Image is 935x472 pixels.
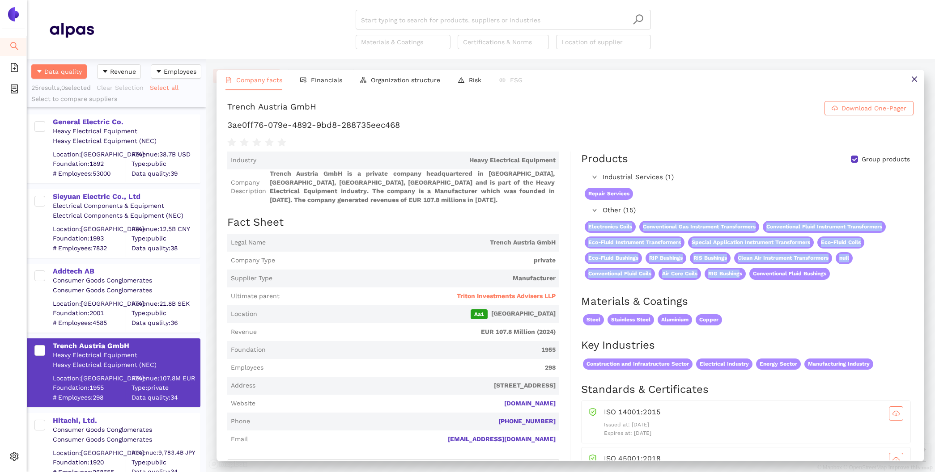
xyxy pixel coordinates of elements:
[31,95,201,104] div: Select to compare suppliers
[804,358,873,370] span: Manufacturing Industry
[457,292,556,301] span: Triton Investments Advisers LLP
[252,138,261,147] span: star
[231,292,280,301] span: Ultimate parent
[581,152,628,167] div: Products
[132,160,200,169] span: Type: public
[817,236,864,249] span: Eco-Fluid Coils
[10,81,19,99] span: container
[227,119,914,131] h1: 3ae0ff76-079e-4892-9bd8-288735eec468
[53,286,200,295] div: Consumer Goods Conglomerates
[749,268,830,280] span: Conventional Fluid Bushings
[696,314,722,325] span: Copper
[53,341,200,351] div: Trench Austria GmbH
[585,268,655,280] span: Conventional Fluid Coils
[53,318,126,327] span: # Employees: 4585
[646,252,686,264] span: RIP Bushings
[581,338,914,353] h2: Key Industries
[53,169,126,178] span: # Employees: 53000
[156,68,162,76] span: caret-down
[150,83,178,93] span: Select all
[132,150,200,159] div: Revenue: 38.7B USD
[705,268,746,280] span: RIG Bushings
[240,138,249,147] span: star
[763,221,886,233] span: Conventional Fluid Instrument Transformers
[583,358,693,370] span: Construction and Infrastructure Sector
[261,309,556,319] span: [GEOGRAPHIC_DATA]
[96,80,149,95] button: Clear Selection
[231,417,250,426] span: Phone
[836,252,853,264] span: null
[231,435,248,444] span: Email
[53,276,200,285] div: Consumer Goods Conglomerates
[604,421,903,429] p: Issued at: [DATE]
[36,68,42,76] span: caret-down
[589,406,597,416] span: safety-certificate
[53,416,200,426] div: Hitachi, Ltd.
[696,358,752,370] span: Electrical Industry
[236,76,282,84] span: Company facts
[659,268,701,280] span: Air Core Coils
[279,256,556,265] span: private
[277,138,286,147] span: star
[231,346,266,354] span: Foundation
[581,170,913,185] div: Industrial Services (1)
[132,299,200,308] div: Revenue: 21.8B SEK
[149,80,184,95] button: Select all
[53,224,126,233] div: Location: [GEOGRAPHIC_DATA]
[889,453,903,467] button: cloud-download
[858,155,914,164] span: Group products
[231,256,275,265] span: Company Type
[53,458,126,467] span: Foundation: 1920
[499,77,506,83] span: eye
[53,244,126,253] span: # Employees: 7832
[227,101,316,115] div: Trench Austria GmbH
[911,76,918,83] span: close
[889,456,903,464] span: cloud-download
[841,103,906,113] span: Download One-Pager
[225,77,232,83] span: file-text
[589,453,597,463] span: safety-certificate
[265,138,274,147] span: star
[164,67,196,76] span: Employees
[132,224,200,233] div: Revenue: 12.5B CNY
[639,221,759,233] span: Conventional Gas Instrument Transformers
[585,236,684,249] span: Eco-Fluid Instrument Transformers
[592,174,597,180] span: right
[44,67,82,76] span: Data quality
[270,169,556,204] span: Trench Austria GmbH is a private company headquartered in [GEOGRAPHIC_DATA], [GEOGRAPHIC_DATA], [...
[53,361,200,370] div: Heavy Electrical Equipment (NEC)
[53,266,200,276] div: Addtech AB
[231,238,266,247] span: Legal Name
[231,381,255,390] span: Address
[581,382,914,397] h2: Standards & Certificates
[231,399,255,408] span: Website
[832,105,838,112] span: cloud-download
[360,77,366,83] span: apartment
[371,76,440,84] span: Organization structure
[231,178,266,196] span: Company Description
[633,14,644,25] span: search
[231,310,257,319] span: Location
[585,252,642,264] span: Eco-Fluid Bushings
[10,60,19,78] span: file-add
[269,238,556,247] span: Trench Austria GmbH
[581,203,913,218] div: Other (15)
[592,207,597,213] span: right
[132,318,200,327] span: Data quality: 36
[227,138,236,147] span: star
[231,328,257,337] span: Revenue
[53,192,200,202] div: Sieyuan Electric Co., Ltd
[53,448,126,457] div: Location: [GEOGRAPHIC_DATA]
[6,7,21,21] img: Logo
[608,314,654,325] span: Stainless Steel
[132,393,200,402] span: Data quality: 34
[53,202,200,211] div: Electrical Components & Equipment
[583,314,604,325] span: Steel
[690,252,731,264] span: RIS Bushings
[53,211,200,220] div: Electrical Components & Equipment (NEC)
[53,309,126,318] span: Foundation: 2001
[132,374,200,383] div: Revenue: 107.8M EUR
[53,160,126,169] span: Foundation: 1892
[458,77,464,83] span: warning
[53,137,200,146] div: Heavy Electrical Equipment (NEC)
